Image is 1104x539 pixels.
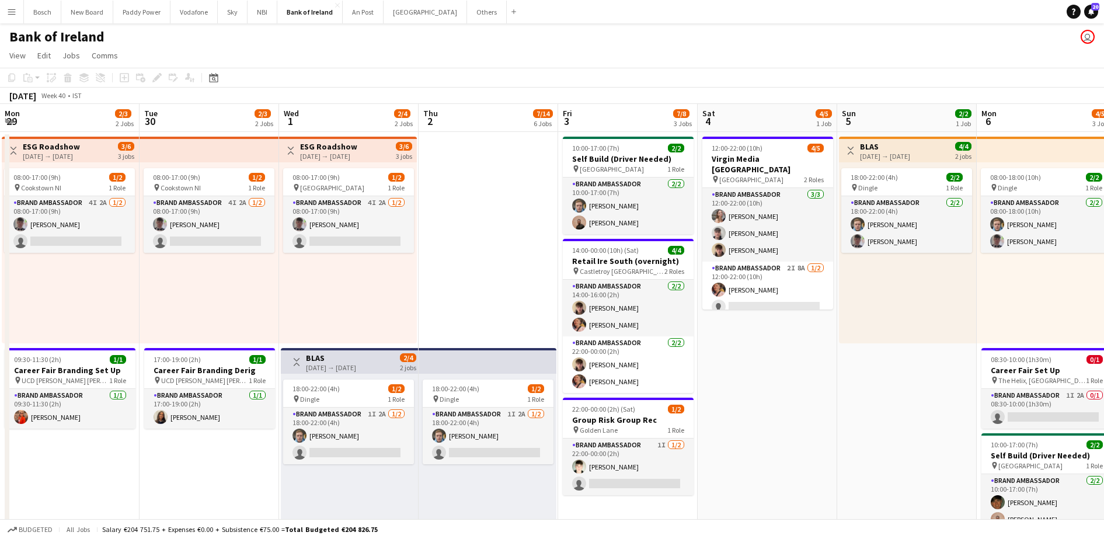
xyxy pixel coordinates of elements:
[980,114,997,128] span: 6
[563,108,572,119] span: Fri
[702,108,715,119] span: Sat
[991,355,1051,364] span: 08:30-10:00 (1h30m)
[388,173,405,182] span: 1/2
[277,1,343,23] button: Bank of Ireland
[422,114,438,128] span: 2
[572,246,639,255] span: 14:00-00:00 (10h) (Sat)
[580,267,664,276] span: Castletroy [GEOGRAPHIC_DATA]
[563,178,694,234] app-card-role: Brand Ambassador2/210:00-17:00 (7h)[PERSON_NAME][PERSON_NAME]
[1081,30,1095,44] app-user-avatar: Katie Shovlin
[563,137,694,234] div: 10:00-17:00 (7h)2/2Self Build (Driver Needed) [GEOGRAPHIC_DATA]1 RoleBrand Ambassador2/210:00-17:...
[702,154,833,175] h3: Virgin Media [GEOGRAPHIC_DATA]
[860,141,910,152] h3: BLAS
[955,142,971,151] span: 4/4
[33,48,55,63] a: Edit
[343,1,384,23] button: An Post
[396,142,412,151] span: 3/6
[423,380,553,464] div: 18:00-22:00 (4h)1/2 Dingle1 RoleBrand Ambassador1I2A1/218:00-22:00 (4h)[PERSON_NAME]
[9,90,36,102] div: [DATE]
[300,152,357,161] div: [DATE] → [DATE]
[580,426,618,434] span: Golden Lane
[851,173,898,182] span: 18:00-22:00 (4h)
[118,142,134,151] span: 3/6
[702,137,833,310] app-job-card: 12:00-22:00 (10h)4/5Virgin Media [GEOGRAPHIC_DATA] [GEOGRAPHIC_DATA]2 RolesBrand Ambassador3/312:...
[423,408,553,464] app-card-role: Brand Ambassador1I2A1/218:00-22:00 (4h)[PERSON_NAME]
[840,114,856,128] span: 5
[423,108,438,119] span: Thu
[283,196,414,253] app-card-role: Brand Ambassador4I2A1/208:00-17:00 (9h)[PERSON_NAME]
[58,48,85,63] a: Jobs
[816,119,831,128] div: 1 Job
[388,183,405,192] span: 1 Role
[115,109,131,118] span: 2/3
[667,426,684,434] span: 1 Role
[4,168,135,253] app-job-card: 08:00-17:00 (9h)1/2 Cookstown NI1 RoleBrand Ambassador4I2A1/208:00-17:00 (9h)[PERSON_NAME]
[144,196,274,253] app-card-role: Brand Ambassador4I2A1/208:00-17:00 (9h)[PERSON_NAME]
[841,168,972,253] app-job-card: 18:00-22:00 (4h)2/2 Dingle1 RoleBrand Ambassador2/218:00-22:00 (4h)[PERSON_NAME][PERSON_NAME]
[572,144,619,152] span: 10:00-17:00 (7h)
[153,173,200,182] span: 08:00-17:00 (9h)
[300,141,357,152] h3: ESG Roadshow
[64,525,92,534] span: All jobs
[563,280,694,336] app-card-role: Brand Ambassador2/214:00-16:00 (2h)[PERSON_NAME][PERSON_NAME]
[719,175,783,184] span: [GEOGRAPHIC_DATA]
[580,165,644,173] span: [GEOGRAPHIC_DATA]
[1084,5,1098,19] a: 20
[154,355,201,364] span: 17:00-19:00 (2h)
[170,1,218,23] button: Vodafone
[1086,461,1103,470] span: 1 Role
[61,1,113,23] button: New Board
[5,348,135,429] app-job-card: 09:30-11:30 (2h)1/1Career Fair Branding Set Up UCD [PERSON_NAME] [PERSON_NAME]1 RoleBrand Ambassa...
[300,395,319,404] span: Dingle
[118,151,134,161] div: 3 jobs
[6,523,54,536] button: Budgeted
[102,525,378,534] div: Salary €204 751.75 + Expenses €0.00 + Subsistence €75.00 =
[109,183,126,192] span: 1 Role
[946,183,963,192] span: 1 Role
[395,119,413,128] div: 2 Jobs
[804,175,824,184] span: 2 Roles
[13,173,61,182] span: 08:00-17:00 (9h)
[23,141,80,152] h3: ESG Roadshow
[116,119,134,128] div: 2 Jobs
[1086,355,1103,364] span: 0/1
[87,48,123,63] a: Comms
[283,408,414,464] app-card-role: Brand Ambassador1I2A1/218:00-22:00 (4h)[PERSON_NAME]
[998,461,1063,470] span: [GEOGRAPHIC_DATA]
[306,353,356,363] h3: BLAS
[144,108,158,119] span: Tue
[534,119,552,128] div: 6 Jobs
[161,183,201,192] span: Cookstown NI
[144,168,274,253] app-job-card: 08:00-17:00 (9h)1/2 Cookstown NI1 RoleBrand Ambassador4I2A1/208:00-17:00 (9h)[PERSON_NAME]
[92,50,118,61] span: Comms
[701,114,715,128] span: 4
[249,173,265,182] span: 1/2
[5,48,30,63] a: View
[4,196,135,253] app-card-role: Brand Ambassador4I2A1/208:00-17:00 (9h)[PERSON_NAME]
[3,114,20,128] span: 29
[842,108,856,119] span: Sun
[712,144,762,152] span: 12:00-22:00 (10h)
[21,183,61,192] span: Cookstown NI
[37,50,51,61] span: Edit
[702,262,833,318] app-card-role: Brand Ambassador2I8A1/212:00-22:00 (10h)[PERSON_NAME]
[292,173,340,182] span: 08:00-17:00 (9h)
[1085,183,1102,192] span: 1 Role
[110,355,126,364] span: 1/1
[563,336,694,393] app-card-role: Brand Ambassador2/222:00-00:00 (2h)[PERSON_NAME][PERSON_NAME]
[144,389,275,429] app-card-role: Brand Ambassador1/117:00-19:00 (2h)[PERSON_NAME]
[563,154,694,164] h3: Self Build (Driver Needed)
[218,1,248,23] button: Sky
[955,109,971,118] span: 2/2
[384,1,467,23] button: [GEOGRAPHIC_DATA]
[563,239,694,393] app-job-card: 14:00-00:00 (10h) (Sat)4/4Retail Ire South (overnight) Castletroy [GEOGRAPHIC_DATA]2 RolesBrand A...
[144,348,275,429] app-job-card: 17:00-19:00 (2h)1/1Career Fair Branding Derig UCD [PERSON_NAME] [PERSON_NAME]1 RoleBrand Ambassad...
[249,376,266,385] span: 1 Role
[440,395,459,404] span: Dingle
[9,28,105,46] h1: Bank of Ireland
[255,109,271,118] span: 2/3
[113,1,170,23] button: Paddy Power
[14,355,61,364] span: 09:30-11:30 (2h)
[946,173,963,182] span: 2/2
